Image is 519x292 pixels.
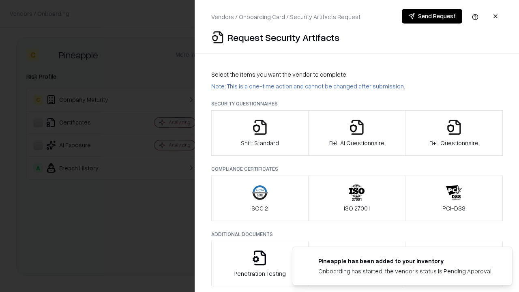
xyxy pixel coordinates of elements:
p: ISO 27001 [344,204,370,213]
p: B+L Questionnaire [429,139,478,147]
p: Shift Standard [241,139,279,147]
p: PCI-DSS [442,204,465,213]
button: Shift Standard [211,110,309,156]
button: Send Request [402,9,462,24]
p: SOC 2 [251,204,268,213]
button: Privacy Policy [308,241,406,286]
p: Request Security Artifacts [227,31,339,44]
button: PCI-DSS [405,176,503,221]
div: Onboarding has started, the vendor's status is Pending Approval. [318,267,493,275]
p: Penetration Testing [234,269,286,278]
img: pineappleenergy.com [302,257,312,266]
p: Compliance Certificates [211,165,503,172]
p: Security Questionnaires [211,100,503,107]
p: Note: This is a one-time action and cannot be changed after submission. [211,82,503,90]
p: Vendors / Onboarding Card / Security Artifacts Request [211,13,360,21]
p: Additional Documents [211,231,503,238]
p: Select the items you want the vendor to complete: [211,70,503,79]
button: B+L AI Questionnaire [308,110,406,156]
div: Pineapple has been added to your inventory [318,257,493,265]
button: SOC 2 [211,176,309,221]
p: B+L AI Questionnaire [329,139,384,147]
button: ISO 27001 [308,176,406,221]
button: B+L Questionnaire [405,110,503,156]
button: Data Processing Agreement [405,241,503,286]
button: Penetration Testing [211,241,309,286]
